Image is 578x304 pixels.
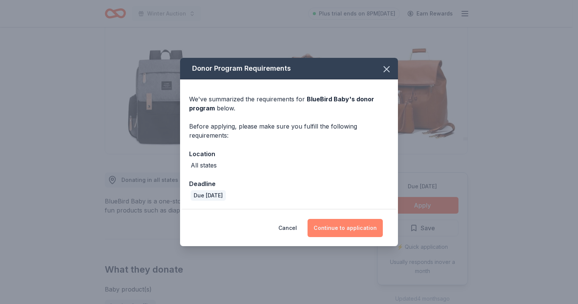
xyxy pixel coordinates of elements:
div: Donor Program Requirements [180,58,398,79]
div: Deadline [189,179,389,189]
button: Cancel [278,219,297,237]
div: We've summarized the requirements for below. [189,95,389,113]
div: Due [DATE] [191,190,226,201]
div: Location [189,149,389,159]
div: All states [191,161,217,170]
div: Before applying, please make sure you fulfill the following requirements: [189,122,389,140]
button: Continue to application [308,219,383,237]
